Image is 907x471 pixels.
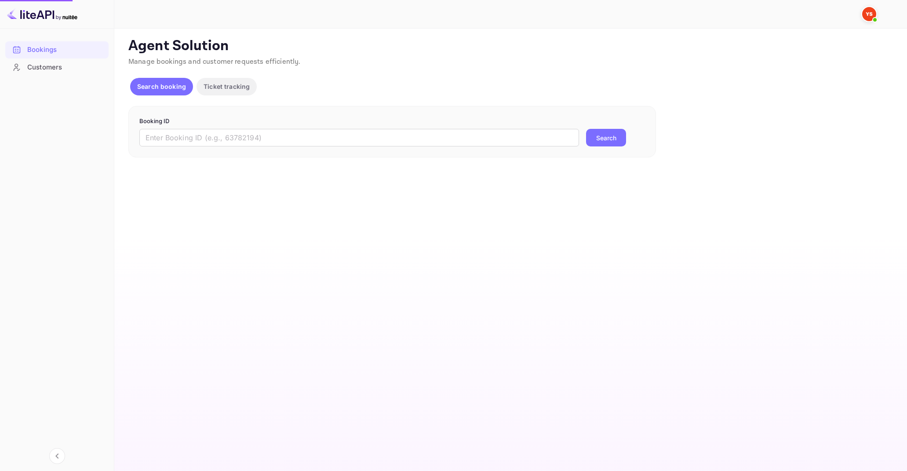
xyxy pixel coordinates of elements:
div: Bookings [27,45,104,55]
button: Collapse navigation [49,448,65,464]
input: Enter Booking ID (e.g., 63782194) [139,129,579,146]
div: Customers [5,59,109,76]
img: LiteAPI logo [7,7,77,21]
div: Customers [27,62,104,73]
span: Manage bookings and customer requests efficiently. [128,57,301,66]
p: Booking ID [139,117,645,126]
p: Agent Solution [128,37,891,55]
p: Search booking [137,82,186,91]
a: Bookings [5,41,109,58]
a: Customers [5,59,109,75]
img: Yandex Support [862,7,876,21]
button: Search [586,129,626,146]
p: Ticket tracking [204,82,250,91]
